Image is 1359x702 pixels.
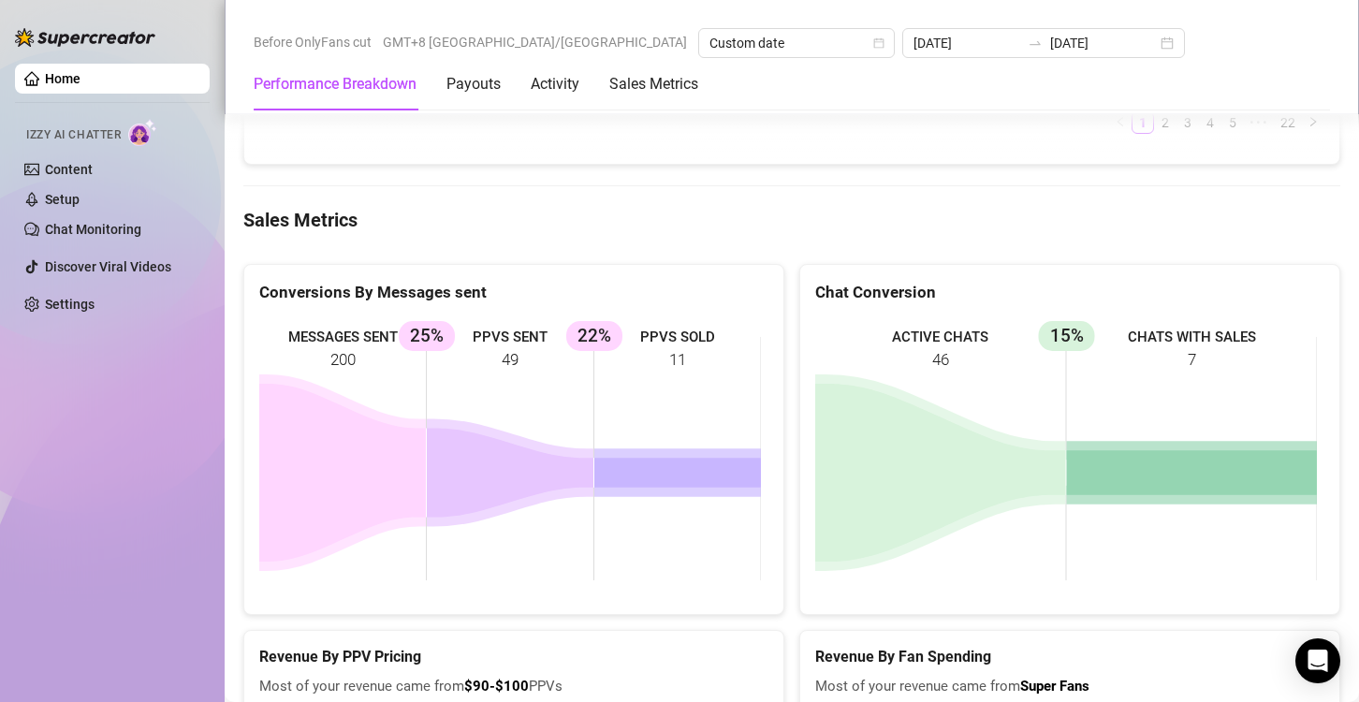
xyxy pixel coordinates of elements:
[1302,111,1324,134] button: right
[1050,33,1157,53] input: End date
[1177,112,1198,133] a: 3
[1200,112,1220,133] a: 4
[1275,112,1301,133] a: 22
[1222,112,1243,133] a: 5
[1109,111,1132,134] button: left
[1244,111,1274,134] li: Next 5 Pages
[446,73,501,95] div: Payouts
[259,646,768,668] h5: Revenue By PPV Pricing
[1274,111,1302,134] li: 22
[1302,111,1324,134] li: Next Page
[1221,111,1244,134] li: 5
[254,28,372,56] span: Before OnlyFans cut
[45,259,171,274] a: Discover Viral Videos
[1295,638,1340,683] div: Open Intercom Messenger
[128,119,157,146] img: AI Chatter
[709,29,884,57] span: Custom date
[243,207,1340,233] h4: Sales Metrics
[45,162,93,177] a: Content
[254,73,416,95] div: Performance Breakdown
[259,676,768,698] span: Most of your revenue came from PPVs
[259,280,768,305] div: Conversions By Messages sent
[1308,116,1319,127] span: right
[913,33,1020,53] input: Start date
[45,222,141,237] a: Chat Monitoring
[1028,36,1043,51] span: swap-right
[815,280,1324,305] div: Chat Conversion
[1176,111,1199,134] li: 3
[815,676,1324,698] span: Most of your revenue came from
[26,126,121,144] span: Izzy AI Chatter
[1154,111,1176,134] li: 2
[45,71,80,86] a: Home
[1115,116,1126,127] span: left
[815,646,1324,668] h5: Revenue By Fan Spending
[873,37,884,49] span: calendar
[383,28,687,56] span: GMT+8 [GEOGRAPHIC_DATA]/[GEOGRAPHIC_DATA]
[1244,111,1274,134] span: •••
[1109,111,1132,134] li: Previous Page
[45,192,80,207] a: Setup
[1028,36,1043,51] span: to
[15,28,155,47] img: logo-BBDzfeDw.svg
[1020,678,1089,695] b: Super Fans
[1132,111,1154,134] li: 1
[1155,112,1176,133] a: 2
[531,73,579,95] div: Activity
[1132,112,1153,133] a: 1
[1199,111,1221,134] li: 4
[464,678,529,695] b: $90-$100
[45,297,95,312] a: Settings
[609,73,698,95] div: Sales Metrics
